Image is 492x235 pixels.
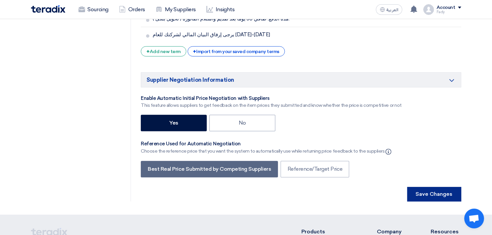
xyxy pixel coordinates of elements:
div: Fady [437,10,461,14]
div: Reference Used for Automatic Negotiation [141,141,392,147]
input: Write here a term for your RFx (Optional) [153,28,458,41]
span: + [146,48,150,55]
a: Sourcing [73,2,114,17]
div: Open chat [464,209,484,228]
img: profile_test.png [423,4,434,15]
label: Yes [141,115,207,131]
div: This feature allows suppliers to get feedback on the item prices they submitted and know whether ... [141,102,402,109]
button: العربية [376,4,402,15]
span: العربية [386,8,398,12]
label: Reference/Target Price [281,161,349,177]
a: Insights [201,2,240,17]
a: Orders [114,2,150,17]
div: Import from your saved company terms [188,46,285,56]
img: Teradix logo [31,5,65,13]
h5: Supplier Negotiation Information [141,72,461,87]
div: Account [437,5,455,11]
a: My Suppliers [150,2,201,17]
label: Best Real Price Submitted by Competing Suppliers [141,161,278,177]
button: Save Changes [407,187,461,201]
div: Choose the reference price that you want the system to automatically use while returning price fe... [141,147,392,155]
div: Add new term [141,46,186,56]
div: Enable Automatic Initial Price Negotiation with Suppliers [141,95,402,102]
label: No [209,115,275,131]
span: + [193,48,197,55]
